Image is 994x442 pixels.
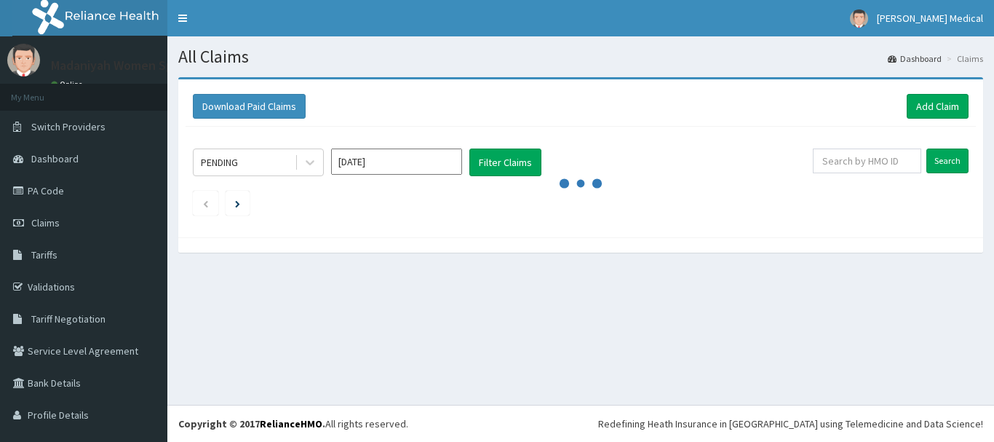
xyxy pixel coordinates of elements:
[888,52,942,65] a: Dashboard
[193,94,306,119] button: Download Paid Claims
[31,216,60,229] span: Claims
[850,9,868,28] img: User Image
[260,417,322,430] a: RelianceHMO
[907,94,969,119] a: Add Claim
[926,149,969,173] input: Search
[7,44,40,76] img: User Image
[51,79,86,90] a: Online
[331,149,462,175] input: Select Month and Year
[51,59,266,72] p: Madaniyah Women Specialist Hospital
[178,47,983,66] h1: All Claims
[598,417,983,431] div: Redefining Heath Insurance in [GEOGRAPHIC_DATA] using Telemedicine and Data Science!
[559,162,603,205] svg: audio-loading
[235,197,240,210] a: Next page
[31,120,106,133] span: Switch Providers
[31,248,57,261] span: Tariffs
[202,197,209,210] a: Previous page
[201,155,238,170] div: PENDING
[31,312,106,325] span: Tariff Negotiation
[943,52,983,65] li: Claims
[31,152,79,165] span: Dashboard
[469,149,541,176] button: Filter Claims
[167,405,994,442] footer: All rights reserved.
[178,417,325,430] strong: Copyright © 2017 .
[877,12,983,25] span: [PERSON_NAME] Medical
[813,149,921,173] input: Search by HMO ID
